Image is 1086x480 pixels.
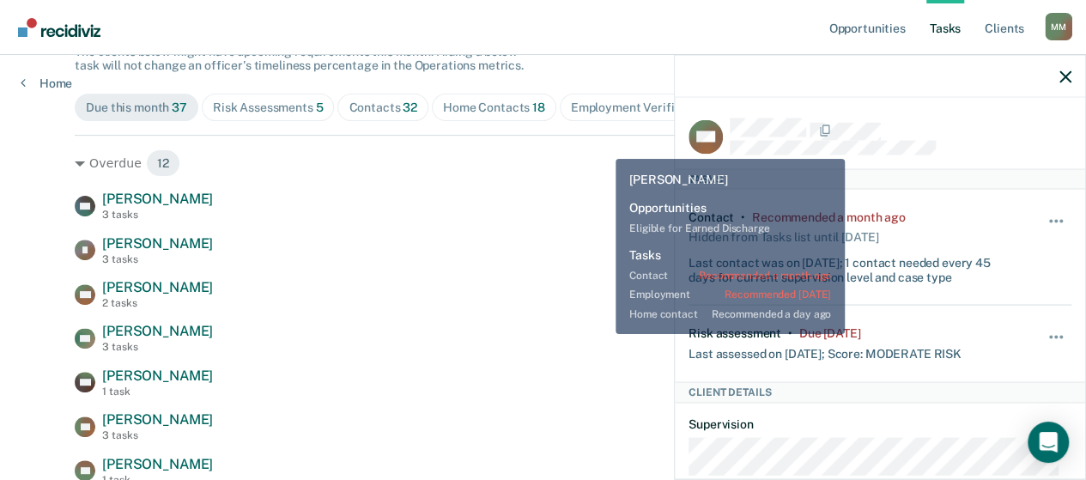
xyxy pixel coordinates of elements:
[75,149,1011,177] div: Overdue
[741,210,745,225] div: •
[689,249,1008,285] div: Last contact was on [DATE]; 1 contact needed every 45 days for current supervision level and case...
[102,235,213,252] span: [PERSON_NAME]
[102,456,213,472] span: [PERSON_NAME]
[18,18,100,37] img: Recidiviz
[86,100,187,115] div: Due this month
[689,210,734,225] div: Contact
[102,297,213,309] div: 2 tasks
[752,210,906,225] div: Recommended a month ago
[571,100,720,115] div: Employment Verification
[102,368,213,384] span: [PERSON_NAME]
[146,149,180,177] span: 12
[689,225,878,249] div: Hidden from Tasks list until [DATE]
[443,100,545,115] div: Home Contacts
[213,100,324,115] div: Risk Assessments
[1045,13,1072,40] div: M M
[316,100,324,114] span: 5
[21,76,72,91] a: Home
[1028,422,1069,463] div: Open Intercom Messenger
[349,100,417,115] div: Contacts
[403,100,417,114] span: 32
[799,325,861,340] div: Due 4 days ago
[675,168,1085,189] div: Tasks
[102,209,213,221] div: 3 tasks
[172,100,187,114] span: 37
[675,382,1085,403] div: Client Details
[102,253,213,265] div: 3 tasks
[689,340,962,362] div: Last assessed on [DATE]; Score: MODERATE RISK
[1045,13,1072,40] button: Profile dropdown button
[689,325,781,340] div: Risk assessment
[102,341,213,353] div: 3 tasks
[689,416,1071,431] dt: Supervision
[102,279,213,295] span: [PERSON_NAME]
[102,191,213,207] span: [PERSON_NAME]
[788,325,792,340] div: •
[75,45,524,73] span: The clients below might have upcoming requirements this month. Hiding a below task will not chang...
[102,411,213,428] span: [PERSON_NAME]
[102,429,213,441] div: 3 tasks
[532,100,545,114] span: 18
[102,323,213,339] span: [PERSON_NAME]
[102,386,213,398] div: 1 task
